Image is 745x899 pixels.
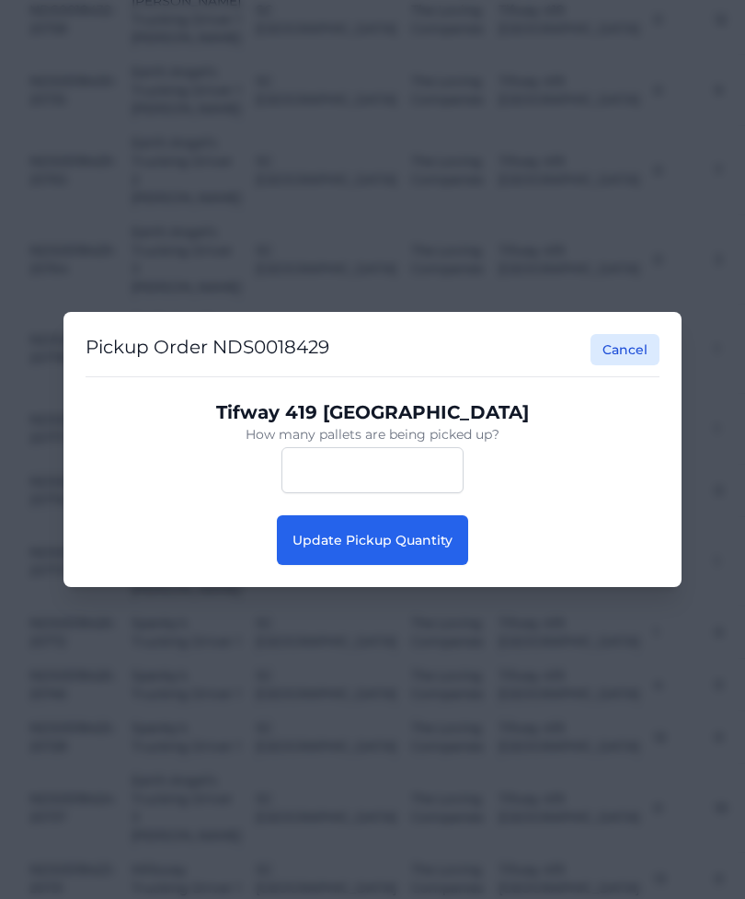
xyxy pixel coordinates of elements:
button: Update Pickup Quantity [277,515,468,565]
span: Update Pickup Quantity [292,532,453,548]
button: Cancel [590,334,659,365]
p: How many pallets are being picked up? [100,425,645,444]
h2: Pickup Order NDS0018429 [86,334,329,365]
p: Tifway 419 [GEOGRAPHIC_DATA] [100,399,645,425]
